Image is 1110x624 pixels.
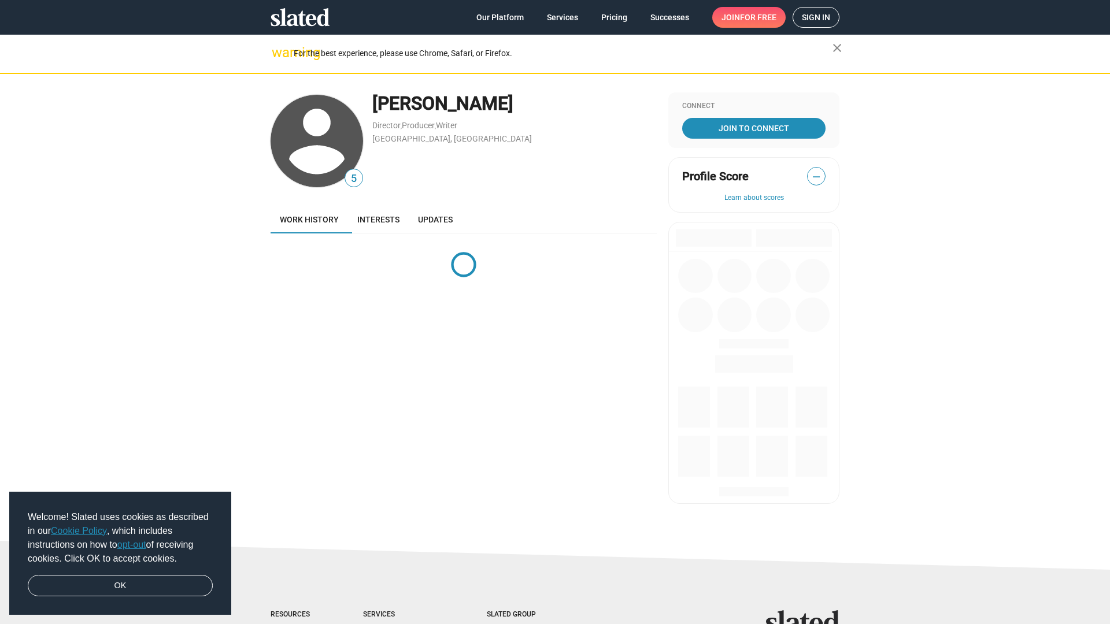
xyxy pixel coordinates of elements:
span: Profile Score [682,169,749,184]
span: Successes [650,7,689,28]
a: Joinfor free [712,7,786,28]
span: Welcome! Slated uses cookies as described in our , which includes instructions on how to of recei... [28,510,213,566]
span: , [401,123,402,129]
span: , [435,123,436,129]
a: Pricing [592,7,637,28]
div: Resources [271,610,317,619]
span: — [808,169,825,184]
span: 5 [345,171,362,187]
a: Writer [436,121,457,130]
a: opt-out [117,540,146,549]
span: for free [740,7,776,28]
a: Cookie Policy [51,526,107,536]
span: Pricing [601,7,627,28]
div: Slated Group [487,610,565,619]
a: Interests [348,206,409,233]
a: Updates [409,206,462,233]
div: Connect [682,102,826,111]
a: Our Platform [467,7,533,28]
span: Updates [418,215,453,224]
span: Services [547,7,578,28]
a: dismiss cookie message [28,575,213,597]
span: Work history [280,215,339,224]
span: Sign in [802,8,830,27]
div: [PERSON_NAME] [372,91,657,116]
mat-icon: warning [272,46,286,60]
div: cookieconsent [9,492,231,615]
span: Interests [357,215,399,224]
a: Successes [641,7,698,28]
button: Learn about scores [682,194,826,203]
span: Join [721,7,776,28]
a: Work history [271,206,348,233]
span: Join To Connect [684,118,823,139]
a: [GEOGRAPHIC_DATA], [GEOGRAPHIC_DATA] [372,134,532,143]
a: Services [538,7,587,28]
mat-icon: close [830,41,844,55]
a: Join To Connect [682,118,826,139]
a: Producer [402,121,435,130]
div: Services [363,610,441,619]
a: Director [372,121,401,130]
span: Our Platform [476,7,524,28]
div: For the best experience, please use Chrome, Safari, or Firefox. [294,46,832,61]
a: Sign in [793,7,839,28]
